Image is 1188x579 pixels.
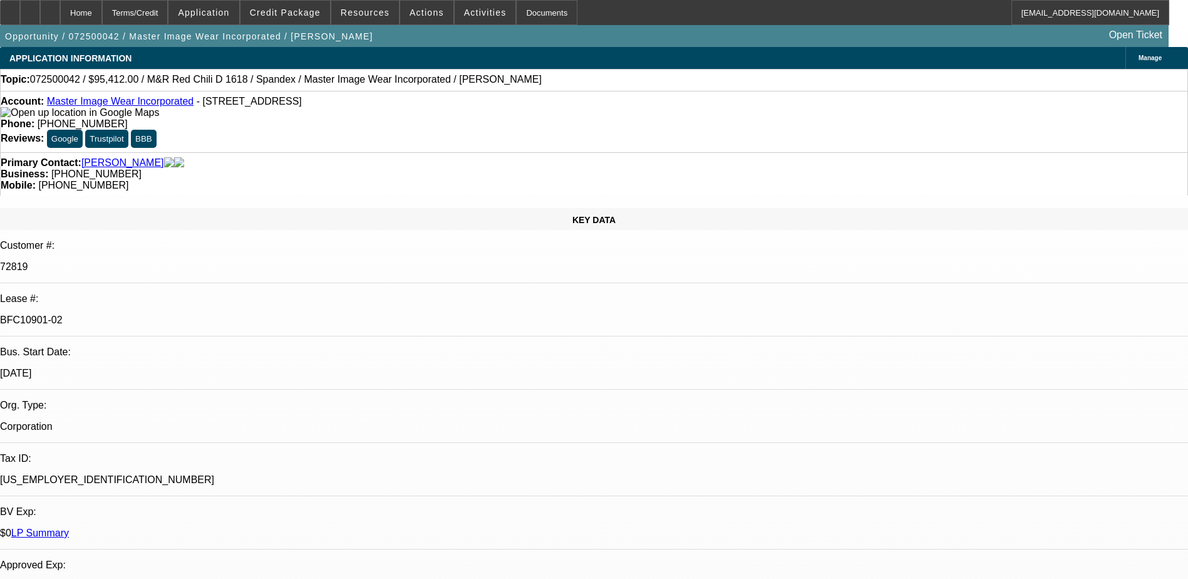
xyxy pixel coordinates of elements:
[1,107,159,118] a: View Google Maps
[400,1,453,24] button: Actions
[1,169,48,179] strong: Business:
[1,107,159,118] img: Open up location in Google Maps
[250,8,321,18] span: Credit Package
[9,53,132,63] span: APPLICATION INFORMATION
[464,8,507,18] span: Activities
[51,169,142,179] span: [PHONE_NUMBER]
[11,528,69,538] a: LP Summary
[331,1,399,24] button: Resources
[1,74,30,85] strong: Topic:
[1,157,81,169] strong: Primary Contact:
[131,130,157,148] button: BBB
[38,118,128,129] span: [PHONE_NUMBER]
[1139,55,1162,61] span: Manage
[85,130,128,148] button: Trustpilot
[240,1,330,24] button: Credit Package
[410,8,444,18] span: Actions
[168,1,239,24] button: Application
[1,118,34,129] strong: Phone:
[1,96,44,107] strong: Account:
[47,96,194,107] a: Master Image Wear Incorporated
[81,157,164,169] a: [PERSON_NAME]
[341,8,390,18] span: Resources
[197,96,302,107] span: - [STREET_ADDRESS]
[178,8,229,18] span: Application
[455,1,516,24] button: Activities
[164,157,174,169] img: facebook-icon.png
[572,215,616,225] span: KEY DATA
[5,31,373,41] span: Opportunity / 072500042 / Master Image Wear Incorporated / [PERSON_NAME]
[1104,24,1167,46] a: Open Ticket
[38,180,128,190] span: [PHONE_NUMBER]
[30,74,542,85] span: 072500042 / $95,412.00 / M&R Red Chili D 1618 / Spandex / Master Image Wear Incorporated / [PERSO...
[1,133,44,143] strong: Reviews:
[47,130,83,148] button: Google
[1,180,36,190] strong: Mobile:
[174,157,184,169] img: linkedin-icon.png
